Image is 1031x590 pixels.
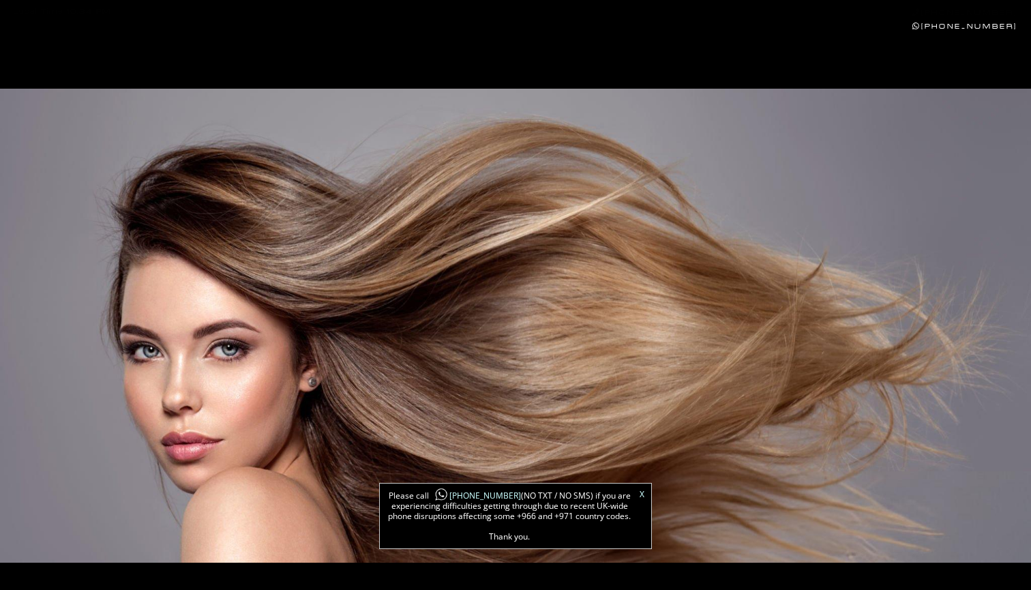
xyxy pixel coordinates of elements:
a: [PHONE_NUMBER] [429,490,521,501]
span: Please call (NO TXT / NO SMS) if you are experiencing difficulties getting through due to recent ... [387,490,632,542]
a: [PHONE_NUMBER] [912,22,1017,31]
a: [PHONE_NUMBER] [912,8,1017,17]
a: X [640,490,644,499]
img: whatsapp-icon1.png [434,488,448,502]
div: Local Time 10:34 PM [14,8,111,16]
